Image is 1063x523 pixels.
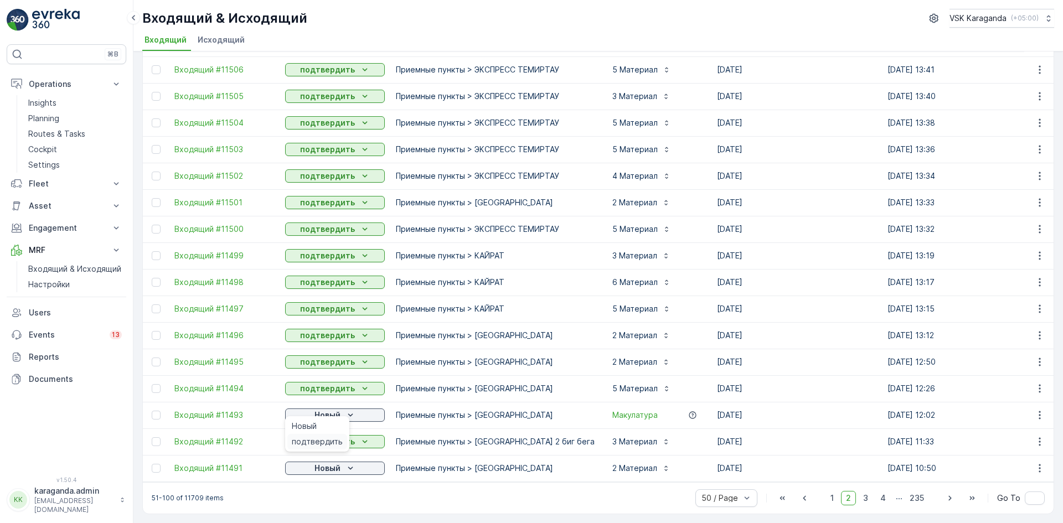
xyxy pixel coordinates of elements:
button: 2 Материал [606,327,677,344]
p: Настройки [28,279,70,290]
p: 5 Материал [612,117,658,128]
div: Toggle Row Selected [152,464,161,473]
p: Приемные пункты > [GEOGRAPHIC_DATA] [396,463,595,474]
a: Входящий #11492 [174,436,274,447]
td: [DATE] [711,163,882,189]
p: 13 [112,330,120,339]
span: Входящий #11505 [174,91,274,102]
span: Входящий #11500 [174,224,274,235]
div: Toggle Row Selected [152,278,161,287]
td: [DATE] 11:33 [882,428,1052,455]
button: подтвердить [285,249,385,262]
span: подтвердить [292,436,343,447]
a: Входящий & Исходящий [24,261,126,277]
div: Toggle Row Selected [152,331,161,340]
td: [DATE] 13:17 [882,269,1052,296]
span: Входящий #11493 [174,410,274,421]
p: [EMAIL_ADDRESS][DOMAIN_NAME] [34,496,114,514]
button: 2 Материал [606,194,677,211]
button: 3 Материал [606,247,677,265]
p: 3 Материал [612,91,657,102]
button: подтвердить [285,329,385,342]
p: 6 Материал [612,277,658,288]
div: Toggle Row Selected [152,437,161,446]
p: подтвердить [300,117,355,128]
button: Fleet [7,173,126,195]
p: 5 Материал [612,224,658,235]
img: logo [7,9,29,31]
p: подтвердить [300,330,355,341]
p: подтвердить [300,170,355,182]
p: подтвердить [300,64,355,75]
td: [DATE] 13:38 [882,110,1052,136]
span: Новый [292,421,317,432]
div: Toggle Row Selected [152,198,161,207]
span: Входящий #11494 [174,383,274,394]
div: Toggle Row Selected [152,304,161,313]
a: Входящий #11501 [174,197,274,208]
p: 5 Материал [612,144,658,155]
p: Routes & Tasks [28,128,85,139]
a: Входящий #11495 [174,356,274,367]
p: ( +05:00 ) [1011,14,1039,23]
td: [DATE] 13:15 [882,296,1052,322]
p: MRF [29,245,104,256]
p: 4 Материал [612,170,658,182]
span: 3 [858,491,873,505]
p: Приемные пункты > ЭКСПРЕСС ТЕМИРТАУ [396,91,595,102]
button: Asset [7,195,126,217]
p: Приемные пункты > [GEOGRAPHIC_DATA] [396,383,595,394]
p: Reports [29,351,122,363]
button: подтвердить [285,222,385,236]
p: Приемные пункты > ЭКСПРЕСС ТЕМИРТАУ [396,170,595,182]
button: 2 Материал [606,353,677,371]
td: [DATE] 13:32 [882,216,1052,242]
p: Insights [28,97,56,108]
p: Приемные пункты > КАЙРАТ [396,303,595,314]
p: 51-100 of 11709 items [152,494,224,503]
p: 3 Материал [612,250,657,261]
p: Приемные пункты > ЭКСПРЕСС ТЕМИРТАУ [396,224,595,235]
button: подтвердить [285,143,385,156]
p: Приемные пункты > ЭКСПРЕСС ТЕМИРТАУ [396,64,595,75]
button: 4 Материал [606,167,678,185]
p: подтвердить [300,303,355,314]
p: Operations [29,79,104,90]
p: 2 Материал [612,356,657,367]
button: 5 Материал [606,220,678,238]
button: 3 Материал [606,87,677,105]
div: Toggle Row Selected [152,145,161,154]
button: Engagement [7,217,126,239]
p: Settings [28,159,60,170]
button: подтвердить [285,302,385,315]
p: Users [29,307,122,318]
span: Входящий #11497 [174,303,274,314]
a: Settings [24,157,126,173]
td: [DATE] 13:12 [882,322,1052,349]
button: Новый [285,462,385,475]
img: logo_light-DOdMpM7g.png [32,9,80,31]
button: подтвердить [285,382,385,395]
button: 3 Материал [606,433,677,450]
p: подтвердить [300,224,355,235]
p: Fleet [29,178,104,189]
td: [DATE] 13:41 [882,56,1052,83]
a: Входящий #11499 [174,250,274,261]
p: Приемные пункты > [GEOGRAPHIC_DATA] [396,356,595,367]
a: Макулатура [612,410,658,421]
a: Входящий #11503 [174,144,274,155]
a: Входящий #11504 [174,117,274,128]
button: подтвердить [285,116,385,130]
span: 235 [905,491,929,505]
p: подтвердить [300,197,355,208]
td: [DATE] [711,189,882,216]
button: подтвердить [285,169,385,183]
p: Приемные пункты > ЭКСПРЕСС ТЕМИРТАУ [396,117,595,128]
a: Cockpit [24,142,126,157]
td: [DATE] 13:36 [882,136,1052,163]
p: подтвердить [300,277,355,288]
